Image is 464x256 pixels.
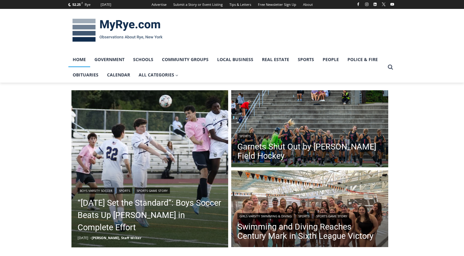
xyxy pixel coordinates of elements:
a: Home [68,52,90,67]
div: | | [237,212,382,219]
a: Schools [129,52,158,67]
img: (PHOTO: Rye Boys Soccer's Eddie Kehoe (#9 pink) goes up for a header against Pelham on October 8,... [71,90,228,247]
a: “[DATE] Set the Standard”: Boys Soccer Beats Up [PERSON_NAME] in Complete Effort [78,197,222,234]
a: Community Groups [158,52,213,67]
a: People [318,52,343,67]
a: Girls Varsity Swimming & Diving [237,213,294,219]
a: X [380,1,387,8]
a: All Categories [134,67,183,83]
a: Obituaries [68,67,103,83]
a: Swimming and Diving Reaches Century Mark in Sixth League Victory [237,222,382,241]
a: Read More “Today Set the Standard”: Boys Soccer Beats Up Pelham in Complete Effort [71,90,228,247]
a: Garnets Shut Out by [PERSON_NAME] Field Hockey [237,142,382,161]
div: | | [78,186,222,194]
a: Sports Game Story [135,188,170,194]
a: [PERSON_NAME], Staff Writer [92,235,141,240]
span: F [82,1,83,5]
span: All Categories [139,72,178,78]
a: Sports [293,52,318,67]
a: YouTube [389,1,396,8]
a: Calendar [103,67,134,83]
a: Sports [296,213,312,219]
a: Sports [117,188,132,194]
a: Government [90,52,129,67]
div: [DATE] [101,2,111,7]
nav: Primary Navigation [68,52,385,83]
span: – [90,235,92,240]
a: Instagram [363,1,370,8]
img: (PHOTO: The Rye Field Hockey team celebrating on September 16, 2025. Credit: Maureen Tsuchida.) [231,90,388,169]
a: Read More Swimming and Diving Reaches Century Mark in Sixth League Victory [231,170,388,249]
button: View Search Form [385,62,396,73]
a: Boys Varsity Soccer [78,188,114,194]
a: Local Business [213,52,258,67]
a: Sports [237,133,253,139]
time: [DATE] [78,235,88,240]
a: Sports Game Story [314,213,349,219]
a: Real Estate [258,52,293,67]
div: Rye [85,2,90,7]
a: Facebook [355,1,362,8]
img: MyRye.com [68,14,167,46]
a: Police & Fire [343,52,382,67]
img: (PHOTO: The Rye - Rye Neck - Blind Brook Swim and Dive team from a victory on September 19, 2025.... [231,170,388,249]
span: 52.25 [72,2,81,7]
a: Read More Garnets Shut Out by Horace Greeley Field Hockey [231,90,388,169]
a: Linkedin [371,1,379,8]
